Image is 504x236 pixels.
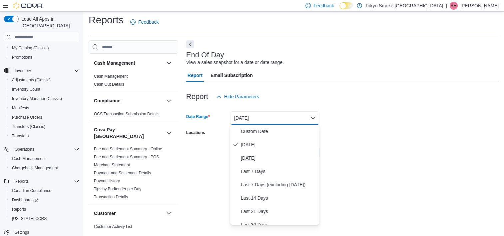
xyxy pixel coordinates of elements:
[12,87,40,92] span: Inventory Count
[451,2,457,10] span: AM
[7,53,82,62] button: Promotions
[94,60,135,66] h3: Cash Management
[12,156,46,161] span: Cash Management
[89,145,178,204] div: Cova Pay [GEOGRAPHIC_DATA]
[188,69,203,82] span: Report
[9,123,79,131] span: Transfers (Classic)
[186,114,210,119] label: Date Range
[186,130,205,135] label: Locations
[460,2,499,10] p: [PERSON_NAME]
[94,112,160,116] a: OCS Transaction Submission Details
[230,111,319,125] button: [DATE]
[12,115,42,120] span: Purchase Orders
[211,69,253,82] span: Email Subscription
[186,51,224,59] h3: End Of Day
[12,145,37,153] button: Operations
[19,16,79,29] span: Load All Apps in [GEOGRAPHIC_DATA]
[94,97,120,104] h3: Compliance
[9,215,49,223] a: [US_STATE] CCRS
[224,93,259,100] span: Hide Parameters
[138,19,159,25] span: Feedback
[9,196,79,204] span: Dashboards
[94,178,120,184] span: Payout History
[9,132,31,140] a: Transfers
[1,66,82,75] button: Inventory
[9,76,79,84] span: Adjustments (Classic)
[9,123,48,131] a: Transfers (Classic)
[7,75,82,85] button: Adjustments (Classic)
[339,2,353,9] input: Dark Mode
[241,221,317,229] span: Last 30 Days
[230,125,319,225] div: Select listbox
[9,187,79,195] span: Canadian Compliance
[214,90,262,103] button: Hide Parameters
[7,163,82,173] button: Chargeback Management
[7,85,82,94] button: Inventory Count
[9,155,48,163] a: Cash Management
[9,164,79,172] span: Chargeback Management
[89,13,124,27] h1: Reports
[94,74,128,79] span: Cash Management
[15,230,29,235] span: Settings
[7,94,82,103] button: Inventory Manager (Classic)
[9,53,35,61] a: Promotions
[94,210,116,217] h3: Customer
[9,215,79,223] span: Washington CCRS
[12,67,79,75] span: Inventory
[241,167,317,175] span: Last 7 Days
[9,95,65,103] a: Inventory Manager (Classic)
[12,177,31,185] button: Reports
[94,194,128,200] span: Transaction Details
[12,77,51,83] span: Adjustments (Classic)
[12,165,58,171] span: Chargeback Management
[94,60,164,66] button: Cash Management
[94,187,141,191] a: Tips by Budtender per Day
[186,93,208,101] h3: Report
[94,146,162,152] span: Fee and Settlement Summary - Online
[94,186,141,192] span: Tips by Budtender per Day
[9,53,79,61] span: Promotions
[94,179,120,183] a: Payout History
[9,85,43,93] a: Inventory Count
[12,124,45,129] span: Transfers (Classic)
[7,122,82,131] button: Transfers (Classic)
[7,154,82,163] button: Cash Management
[241,141,317,149] span: [DATE]
[9,196,41,204] a: Dashboards
[9,164,61,172] a: Chargeback Management
[7,131,82,141] button: Transfers
[9,205,29,213] a: Reports
[9,187,54,195] a: Canadian Compliance
[365,2,443,10] p: Tokyo Smoke [GEOGRAPHIC_DATA]
[89,72,178,91] div: Cash Management
[450,2,458,10] div: Angie Martin
[241,154,317,162] span: [DATE]
[7,186,82,195] button: Canadian Compliance
[94,97,164,104] button: Compliance
[12,216,47,221] span: [US_STATE] CCRS
[9,104,32,112] a: Manifests
[128,15,161,29] a: Feedback
[94,82,124,87] span: Cash Out Details
[94,154,159,160] span: Fee and Settlement Summary - POS
[94,224,132,229] a: Customer Activity List
[7,103,82,113] button: Manifests
[165,209,173,217] button: Customer
[9,205,79,213] span: Reports
[9,104,79,112] span: Manifests
[94,163,130,167] a: Merchant Statement
[13,2,43,9] img: Cova
[186,40,194,48] button: Next
[12,45,49,51] span: My Catalog (Classic)
[241,127,317,135] span: Custom Date
[15,179,29,184] span: Reports
[12,55,32,60] span: Promotions
[12,145,79,153] span: Operations
[1,177,82,186] button: Reports
[7,113,82,122] button: Purchase Orders
[12,96,62,101] span: Inventory Manager (Classic)
[7,43,82,53] button: My Catalog (Classic)
[12,105,29,111] span: Manifests
[94,162,130,168] span: Merchant Statement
